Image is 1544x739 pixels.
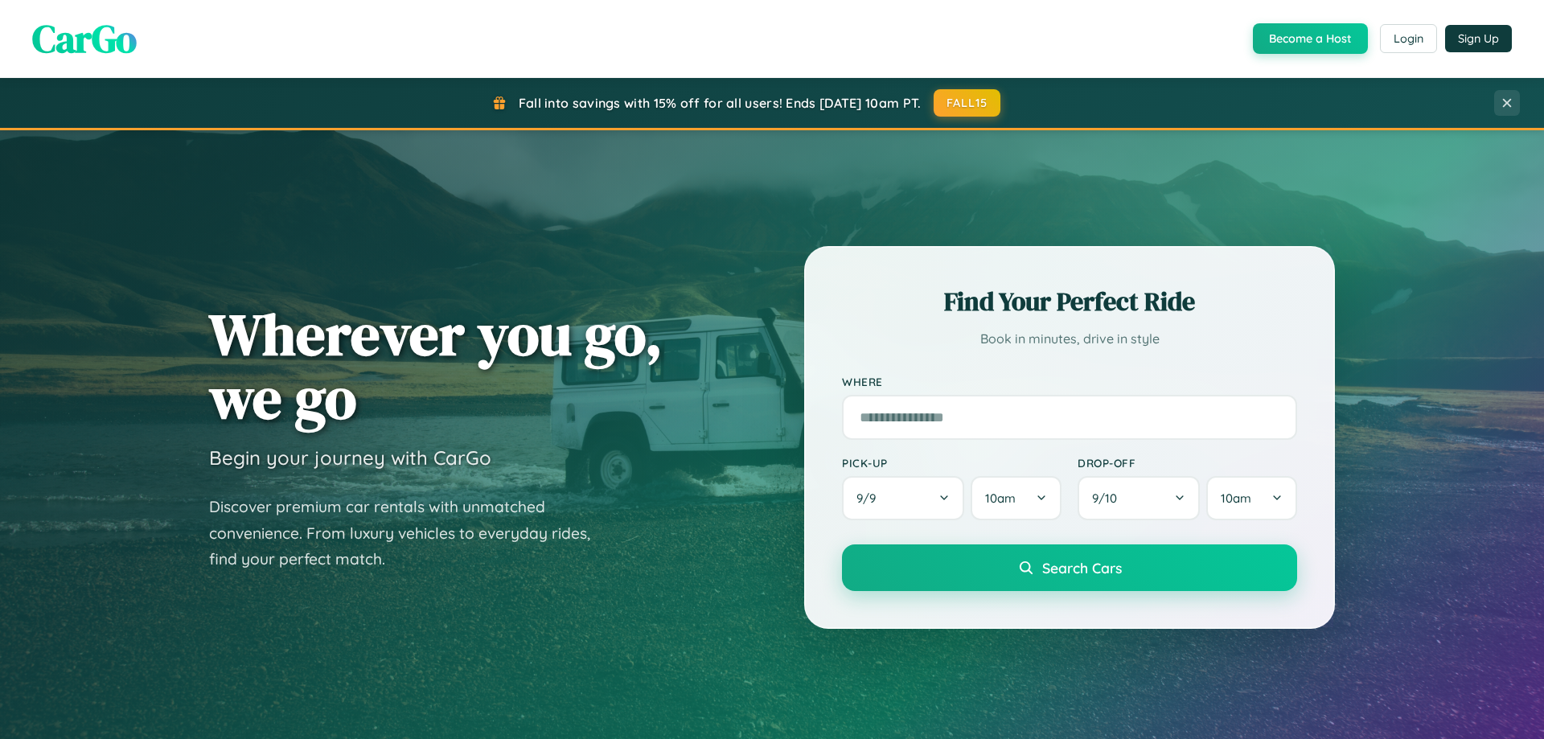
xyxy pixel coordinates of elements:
[209,302,663,429] h1: Wherever you go, we go
[842,375,1297,388] label: Where
[1445,25,1512,52] button: Sign Up
[1221,491,1251,506] span: 10am
[1253,23,1368,54] button: Become a Host
[856,491,884,506] span: 9 / 9
[1078,456,1297,470] label: Drop-off
[1042,559,1122,577] span: Search Cars
[1380,24,1437,53] button: Login
[1092,491,1125,506] span: 9 / 10
[519,95,922,111] span: Fall into savings with 15% off for all users! Ends [DATE] 10am PT.
[32,12,137,65] span: CarGo
[842,456,1061,470] label: Pick-up
[1206,476,1297,520] button: 10am
[842,284,1297,319] h2: Find Your Perfect Ride
[1078,476,1200,520] button: 9/10
[971,476,1061,520] button: 10am
[209,494,611,573] p: Discover premium car rentals with unmatched convenience. From luxury vehicles to everyday rides, ...
[934,89,1001,117] button: FALL15
[985,491,1016,506] span: 10am
[842,476,964,520] button: 9/9
[842,544,1297,591] button: Search Cars
[209,445,491,470] h3: Begin your journey with CarGo
[842,327,1297,351] p: Book in minutes, drive in style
